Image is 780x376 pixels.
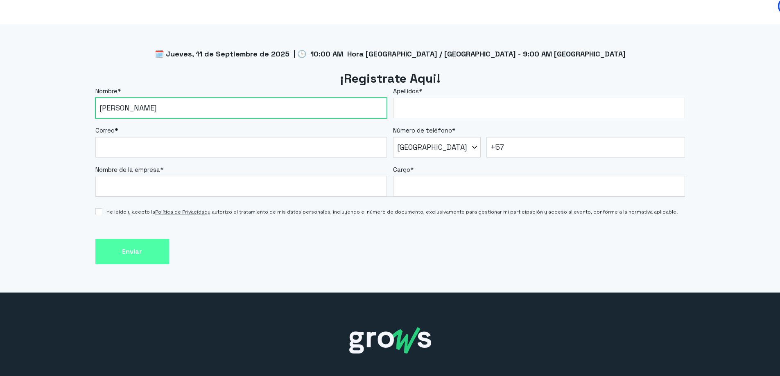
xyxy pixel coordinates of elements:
[739,337,780,376] iframe: Chat Widget
[349,327,431,353] img: grows-white_1
[393,87,419,95] span: Apellidos
[95,166,160,173] span: Nombre de la empresa
[95,126,115,134] span: Correo
[95,239,169,265] input: Enviar
[155,49,626,59] span: 🗓️ Jueves, 11 de Septiembre de 2025 | 🕒 10:00 AM Hora [GEOGRAPHIC_DATA] / [GEOGRAPHIC_DATA] - 9:0...
[393,166,410,173] span: Cargo
[95,70,685,87] h2: ¡Registrate Aqui!
[155,209,208,215] a: Política de Privacidad
[106,208,678,216] span: He leído y acepto la y autorizo el tratamiento de mis datos personales, incluyendo el número de d...
[95,208,102,215] input: He leído y acepto laPolítica de Privacidady autorizo el tratamiento de mis datos personales, incl...
[393,126,452,134] span: Número de teléfono
[95,87,118,95] span: Nombre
